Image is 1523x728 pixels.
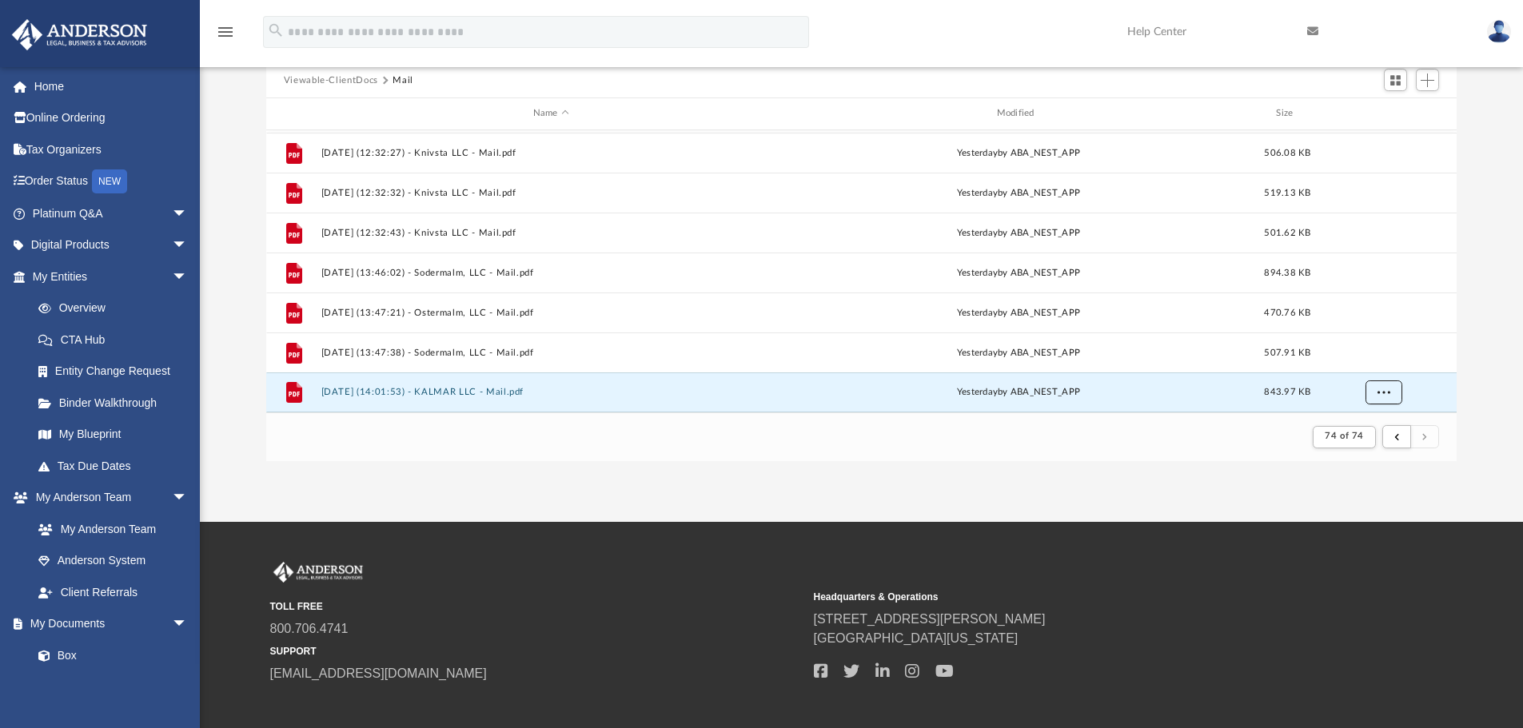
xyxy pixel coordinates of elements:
button: [DATE] (13:47:38) - Sodermalm, LLC - Mail.pdf [321,348,781,358]
div: by ABA_NEST_APP [788,265,1249,280]
span: arrow_drop_down [172,261,204,293]
div: by ABA_NEST_APP [788,385,1249,400]
a: Tax Due Dates [22,450,212,482]
a: Box [22,639,196,671]
div: id [1326,106,1438,121]
span: yesterday [956,268,997,276]
div: Modified [787,106,1248,121]
a: [STREET_ADDRESS][PERSON_NAME] [814,612,1046,626]
a: [GEOGRAPHIC_DATA][US_STATE] [814,631,1019,645]
img: Anderson Advisors Platinum Portal [7,19,152,50]
div: by ABA_NEST_APP [788,345,1249,360]
a: menu [216,30,235,42]
small: SUPPORT [270,644,803,658]
img: Anderson Advisors Platinum Portal [270,562,366,583]
div: by ABA_NEST_APP [788,225,1249,240]
small: Headquarters & Operations [814,590,1346,604]
small: TOLL FREE [270,599,803,614]
button: [DATE] (14:01:53) - KALMAR LLC - Mail.pdf [321,387,781,397]
button: More options [1365,380,1401,404]
a: Anderson System [22,545,204,577]
button: Viewable-ClientDocs [284,74,378,88]
button: [DATE] (13:46:02) - Sodermalm, LLC - Mail.pdf [321,268,781,278]
div: by ABA_NEST_APP [788,305,1249,320]
button: 74 of 74 [1313,426,1375,448]
a: Binder Walkthrough [22,387,212,419]
span: arrow_drop_down [172,608,204,641]
span: 470.76 KB [1264,308,1310,316]
button: [DATE] (13:47:21) - Ostermalm, LLC - Mail.pdf [321,308,781,318]
a: My Anderson Team [22,513,196,545]
a: My Anderson Teamarrow_drop_down [11,482,204,514]
button: [DATE] (12:32:32) - Knivsta LLC - Mail.pdf [321,188,781,198]
div: NEW [92,169,127,193]
span: 506.08 KB [1264,148,1310,157]
i: menu [216,22,235,42]
div: id [273,106,313,121]
span: arrow_drop_down [172,482,204,515]
span: yesterday [956,188,997,197]
a: Entity Change Request [22,356,212,388]
a: My Documentsarrow_drop_down [11,608,204,640]
span: yesterday [956,348,997,356]
div: by ABA_NEST_APP [788,145,1249,160]
span: yesterday [956,148,997,157]
button: [DATE] (12:32:27) - Knivsta LLC - Mail.pdf [321,148,781,158]
a: Digital Productsarrow_drop_down [11,229,212,261]
span: yesterday [956,308,997,316]
a: Tax Organizers [11,133,212,165]
a: My Blueprint [22,419,204,451]
a: Online Ordering [11,102,212,134]
span: 519.13 KB [1264,188,1310,197]
a: Overview [22,292,212,324]
div: by ABA_NEST_APP [788,185,1249,200]
i: search [267,22,285,39]
button: Mail [393,74,413,88]
a: 800.706.4741 [270,622,349,635]
a: Meeting Minutes [22,671,204,703]
img: User Pic [1487,20,1511,43]
a: Home [11,70,212,102]
span: yesterday [956,388,997,396]
button: Switch to Grid View [1384,69,1408,91]
div: Name [320,106,780,121]
span: arrow_drop_down [172,229,204,262]
button: Add [1416,69,1440,91]
a: Client Referrals [22,576,204,608]
span: 843.97 KB [1264,388,1310,396]
span: yesterday [956,228,997,237]
a: CTA Hub [22,324,212,356]
div: grid [266,130,1457,412]
a: My Entitiesarrow_drop_down [11,261,212,292]
button: [DATE] (12:32:43) - Knivsta LLC - Mail.pdf [321,228,781,238]
span: arrow_drop_down [172,197,204,230]
a: Platinum Q&Aarrow_drop_down [11,197,212,229]
a: Order StatusNEW [11,165,212,198]
span: 507.91 KB [1264,348,1310,356]
span: 74 of 74 [1325,432,1363,440]
span: 501.62 KB [1264,228,1310,237]
span: 894.38 KB [1264,268,1310,276]
div: Size [1255,106,1319,121]
a: [EMAIL_ADDRESS][DOMAIN_NAME] [270,666,487,680]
